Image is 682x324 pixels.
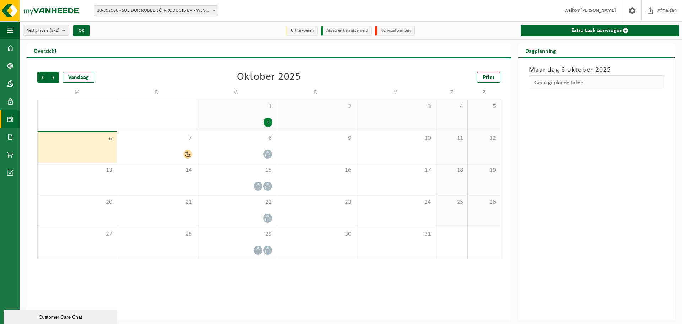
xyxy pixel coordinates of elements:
[375,26,415,36] li: Non-conformiteit
[94,6,218,16] span: 10-852560 - SOLIDOR RUBBER & PRODUCTS BV - WEVELGEM
[73,25,90,36] button: OK
[48,72,59,83] span: Volgende
[471,198,496,206] span: 26
[41,166,113,174] span: 13
[276,86,356,99] td: D
[120,198,193,206] span: 21
[477,72,500,83] a: Print
[321,26,372,36] li: Afgewerkt en afgemeld
[237,72,301,83] div: Oktober 2025
[439,134,464,142] span: 11
[117,86,196,99] td: D
[529,65,664,75] h3: Maandag 6 oktober 2025
[27,25,59,36] span: Vestigingen
[529,75,664,90] div: Geen geplande taken
[264,118,272,127] div: 1
[280,230,352,238] span: 30
[41,135,113,143] span: 6
[471,134,496,142] span: 12
[359,230,432,238] span: 31
[518,43,563,57] h2: Dagplanning
[23,25,69,36] button: Vestigingen(2/2)
[37,86,117,99] td: M
[359,103,432,111] span: 3
[280,198,352,206] span: 23
[120,134,193,142] span: 7
[27,43,64,57] h2: Overzicht
[41,198,113,206] span: 20
[435,86,468,99] td: Z
[359,166,432,174] span: 17
[41,230,113,238] span: 27
[439,166,464,174] span: 18
[200,230,272,238] span: 29
[200,103,272,111] span: 1
[280,166,352,174] span: 16
[196,86,276,99] td: W
[200,198,272,206] span: 22
[359,134,432,142] span: 10
[580,8,616,13] strong: [PERSON_NAME]
[280,134,352,142] span: 9
[359,198,432,206] span: 24
[286,26,318,36] li: Uit te voeren
[50,28,59,33] count: (2/2)
[4,308,119,324] iframe: chat widget
[471,166,496,174] span: 19
[280,103,352,111] span: 2
[37,72,48,83] span: Vorige
[94,5,218,16] span: 10-852560 - SOLIDOR RUBBER & PRODUCTS BV - WEVELGEM
[483,75,495,80] span: Print
[439,103,464,111] span: 4
[200,166,272,174] span: 15
[521,25,679,36] a: Extra taak aanvragen
[200,134,272,142] span: 8
[120,230,193,238] span: 28
[468,86,500,99] td: Z
[356,86,435,99] td: V
[120,166,193,174] span: 14
[439,198,464,206] span: 25
[471,103,496,111] span: 5
[63,72,94,83] div: Vandaag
